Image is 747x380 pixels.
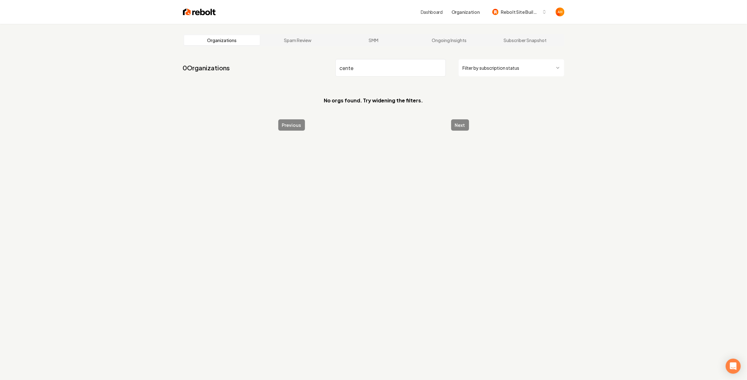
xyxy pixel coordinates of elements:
section: No orgs found. Try widening the filters. [183,87,564,114]
button: Open user button [556,8,564,16]
a: Organizations [184,35,260,45]
a: SMM [336,35,412,45]
input: Search by name or ID [335,59,446,77]
a: Subscriber Snapshot [487,35,563,45]
a: Ongoing Insights [411,35,487,45]
img: Anthony Hurgoi [556,8,564,16]
a: Dashboard [421,9,443,15]
img: Rebolt Site Builder [492,9,499,15]
a: 0Organizations [183,63,230,72]
img: Rebolt Logo [183,8,216,16]
span: Rebolt Site Builder [501,9,539,15]
div: Open Intercom Messenger [726,359,741,374]
button: Organization [448,6,483,18]
a: Spam Review [260,35,336,45]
